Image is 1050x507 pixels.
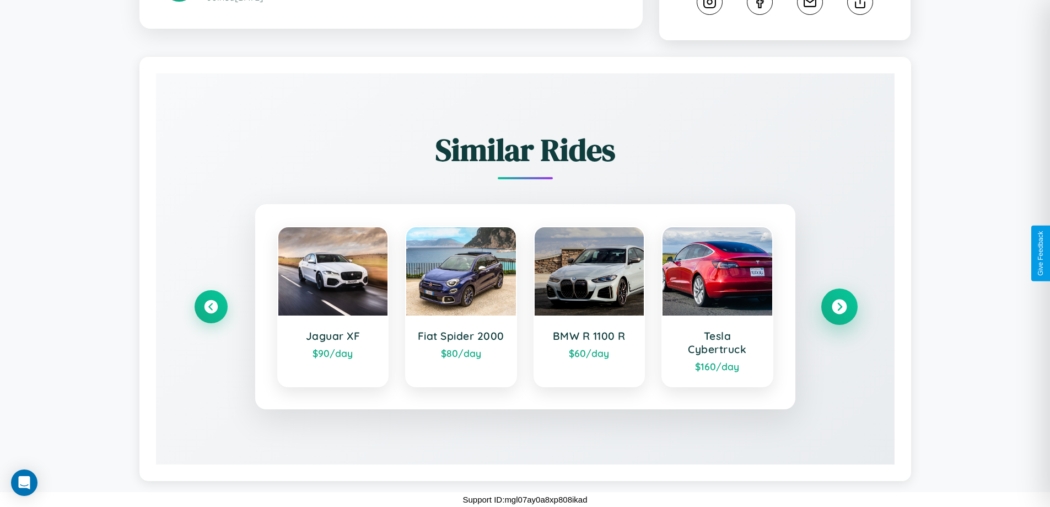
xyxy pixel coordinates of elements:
[417,329,505,343] h3: Fiat Spider 2000
[674,360,761,372] div: $ 160 /day
[546,347,633,359] div: $ 60 /day
[534,226,645,387] a: BMW R 1100 R$60/day
[277,226,389,387] a: Jaguar XF$90/day
[1037,231,1044,276] div: Give Feedback
[195,129,856,171] h2: Similar Rides
[11,469,37,496] div: Open Intercom Messenger
[674,329,761,356] h3: Tesla Cybertruck
[417,347,505,359] div: $ 80 /day
[405,226,517,387] a: Fiat Spider 2000$80/day
[463,492,588,507] p: Support ID: mgl07ay0a8xp808ikad
[661,226,773,387] a: Tesla Cybertruck$160/day
[289,329,377,343] h3: Jaguar XF
[546,329,633,343] h3: BMW R 1100 R
[289,347,377,359] div: $ 90 /day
